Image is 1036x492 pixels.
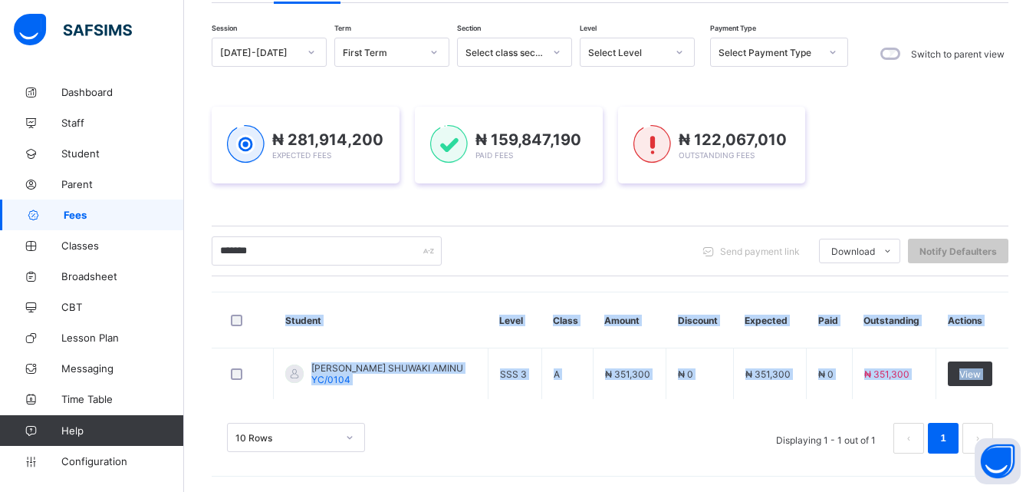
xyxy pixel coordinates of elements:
span: Time Table [61,393,184,405]
li: 上一页 [893,423,924,454]
th: Actions [936,292,1008,348]
span: Payment Type [710,24,756,32]
span: ₦ 351,300 [864,368,909,380]
th: Student [274,292,488,348]
li: Displaying 1 - 1 out of 1 [765,423,887,454]
img: outstanding-1.146d663e52f09953f639664a84e30106.svg [633,125,671,163]
span: Outstanding Fees [679,150,755,160]
span: Help [61,424,183,437]
div: [DATE]-[DATE] [220,47,298,58]
span: Classes [61,239,184,252]
th: Level [488,292,541,348]
span: View [959,368,981,380]
span: CBT [61,301,184,313]
span: Fees [64,209,184,221]
span: Notify Defaulters [919,246,997,257]
div: Select Payment Type [719,47,820,58]
span: Broadsheet [61,270,184,282]
span: Term [334,24,351,32]
label: Switch to parent view [911,48,1005,60]
img: safsims [14,14,132,46]
span: SSS 3 [500,368,527,380]
span: Download [831,246,875,257]
th: Expected [733,292,807,348]
a: 1 [936,428,950,448]
div: Select Level [588,47,666,58]
span: Student [61,147,184,160]
span: Send payment link [720,246,800,257]
th: Amount [593,292,666,348]
span: Section [457,24,481,32]
th: Class [541,292,593,348]
span: Configuration [61,455,183,467]
span: Dashboard [61,86,184,98]
span: YC/0104 [311,374,350,385]
li: 1 [928,423,959,454]
span: Staff [61,117,184,129]
th: Discount [666,292,733,348]
img: expected-1.03dd87d44185fb6c27cc9b2570c10499.svg [227,125,265,163]
span: ₦ 351,300 [745,368,791,380]
span: Lesson Plan [61,332,184,344]
span: Expected Fees [272,150,331,160]
div: First Term [343,47,421,58]
th: Outstanding [852,292,936,348]
button: prev page [893,423,924,454]
span: A [554,368,560,380]
span: Messaging [61,362,184,375]
img: paid-1.3eb1404cbcb1d3b736510a26bbfa3ccb.svg [430,125,468,163]
div: Select class section [465,47,544,58]
span: Parent [61,178,184,190]
span: Level [580,24,597,32]
th: Paid [807,292,853,348]
li: 下一页 [962,423,993,454]
span: ₦ 0 [678,368,693,380]
span: Paid Fees [475,150,513,160]
div: 10 Rows [235,432,337,444]
button: next page [962,423,993,454]
span: ₦ 351,300 [605,368,650,380]
span: ₦ 0 [818,368,834,380]
span: ₦ 281,914,200 [272,130,383,149]
span: [PERSON_NAME] SHUWAKI AMINU [311,362,463,374]
button: Open asap [975,438,1021,484]
span: ₦ 159,847,190 [475,130,581,149]
span: Session [212,24,237,32]
span: ₦ 122,067,010 [679,130,787,149]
